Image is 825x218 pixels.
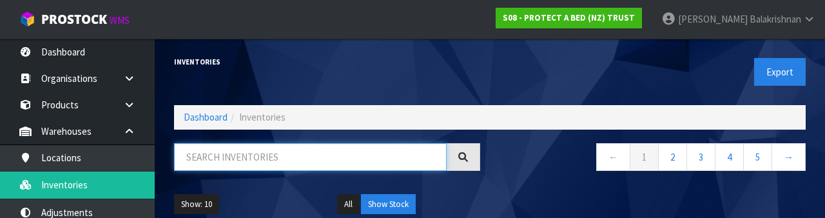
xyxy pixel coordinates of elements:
a: ← [596,143,630,171]
input: Search inventories [174,143,447,171]
span: Inventories [239,111,286,123]
nav: Page navigation [500,143,806,175]
button: Show Stock [361,194,416,215]
button: Show: 10 [174,194,219,215]
a: 1 [630,143,659,171]
button: Export [754,58,806,86]
a: 3 [686,143,715,171]
a: 4 [715,143,744,171]
span: ProStock [41,11,107,28]
strong: S08 - PROTECT A BED (NZ) TRUST [503,12,635,23]
h1: Inventories [174,58,480,66]
a: 2 [658,143,687,171]
span: [PERSON_NAME] [678,13,748,25]
a: Dashboard [184,111,228,123]
span: Balakrishnan [750,13,801,25]
img: cube-alt.png [19,11,35,27]
a: S08 - PROTECT A BED (NZ) TRUST [496,8,642,28]
button: All [337,194,360,215]
a: 5 [743,143,772,171]
a: → [772,143,806,171]
small: WMS [110,14,130,26]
